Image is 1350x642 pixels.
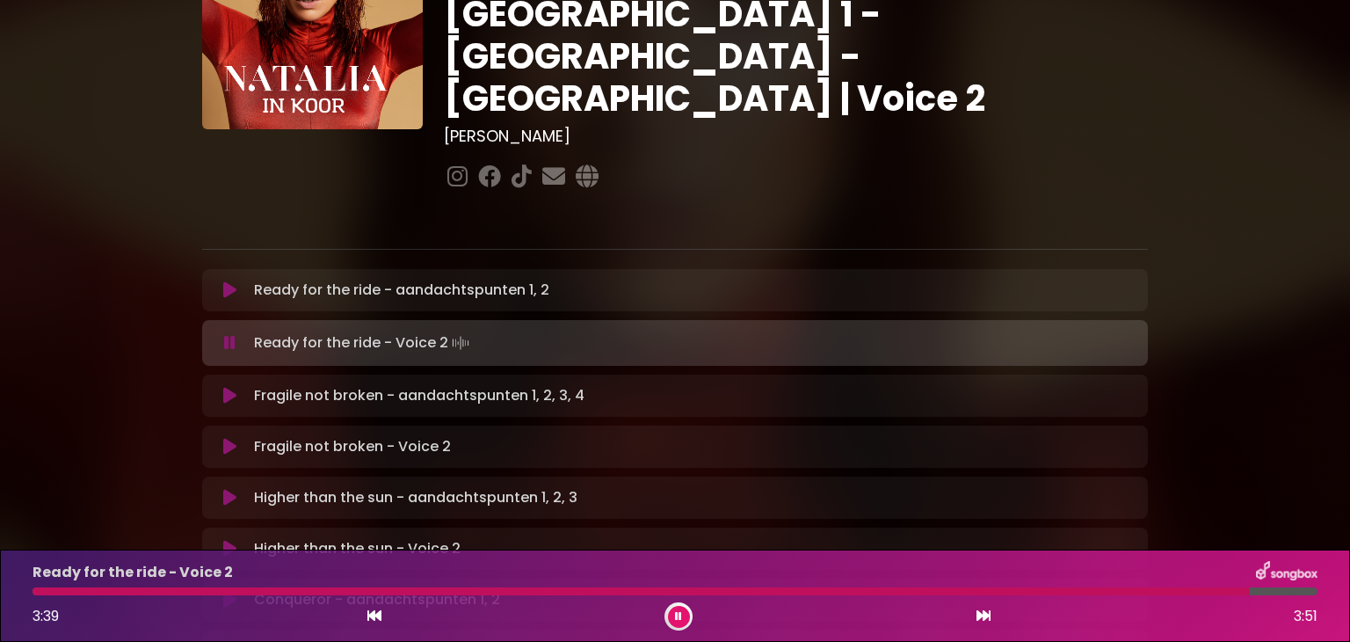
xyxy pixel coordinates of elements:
[1256,561,1317,584] img: songbox-logo-white.png
[254,331,473,355] p: Ready for the ride - Voice 2
[33,562,233,583] p: Ready for the ride - Voice 2
[254,436,451,457] p: Fragile not broken - Voice 2
[444,127,1148,146] h3: [PERSON_NAME]
[254,280,549,301] p: Ready for the ride - aandachtspunten 1, 2
[254,385,584,406] p: Fragile not broken - aandachtspunten 1, 2, 3, 4
[448,331,473,355] img: waveform4.gif
[254,487,577,508] p: Higher than the sun - aandachtspunten 1, 2, 3
[33,606,59,626] span: 3:39
[254,538,461,559] p: Higher than the sun - Voice 2
[1294,606,1317,627] span: 3:51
